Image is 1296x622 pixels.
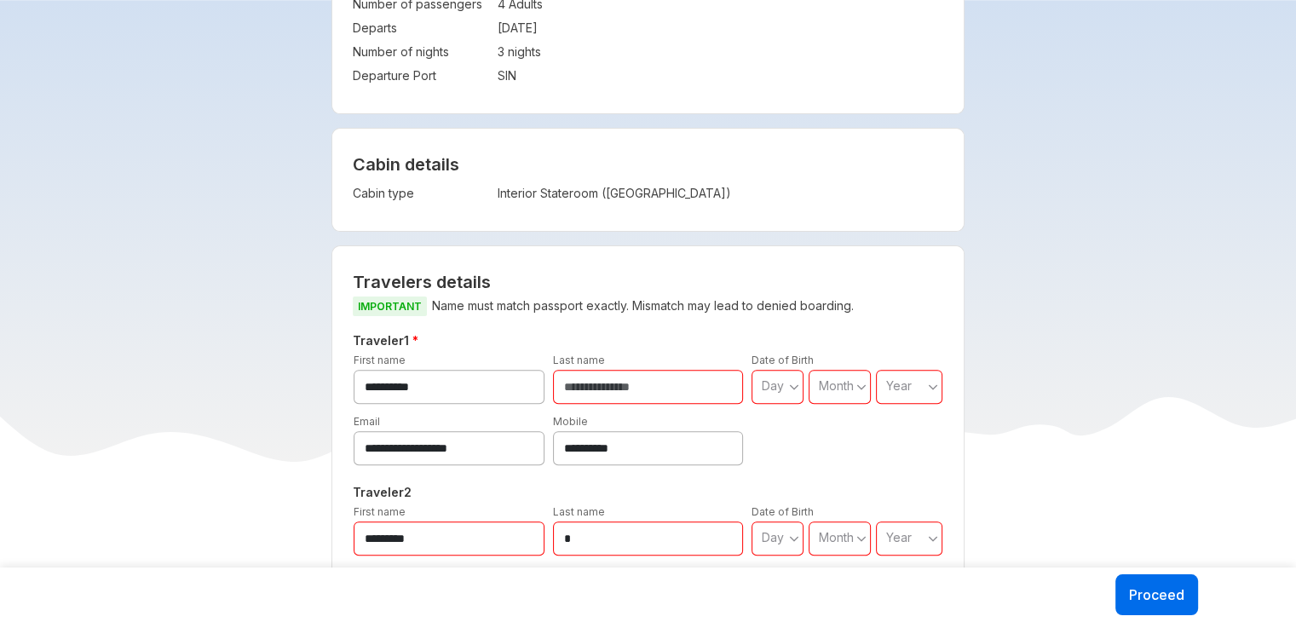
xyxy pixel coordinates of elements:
td: : [489,181,498,205]
h2: Travelers details [353,272,943,292]
label: Date of Birth [752,505,814,518]
td: Interior Stateroom ([GEOGRAPHIC_DATA]) [498,181,811,205]
label: First name [354,354,406,366]
span: Month [819,378,854,393]
h5: Traveler 1 [349,331,947,351]
svg: angle down [928,378,938,395]
svg: angle down [928,530,938,547]
h4: Cabin details [353,154,943,175]
span: Year [886,530,912,544]
td: : [489,64,498,88]
td: Departure Port [353,64,489,88]
td: : [489,40,498,64]
span: Day [762,378,784,393]
svg: angle down [789,530,799,547]
svg: angle down [856,378,867,395]
label: Last name [553,505,605,518]
p: Name must match passport exactly. Mismatch may lead to denied boarding. [353,296,943,317]
span: Day [762,530,784,544]
label: Mobile [553,415,588,428]
span: Year [886,378,912,393]
td: 3 nights [498,40,943,64]
td: [DATE] [498,16,943,40]
td: Number of nights [353,40,489,64]
label: Email [354,415,380,428]
svg: angle down [856,530,867,547]
button: Proceed [1115,574,1198,615]
h5: Traveler 2 [349,482,947,503]
svg: angle down [789,378,799,395]
label: Last name [553,354,605,366]
td: : [489,16,498,40]
td: Cabin type [353,181,489,205]
span: Month [819,530,854,544]
label: First name [354,505,406,518]
label: Date of Birth [752,354,814,366]
td: Departs [353,16,489,40]
span: IMPORTANT [353,297,427,316]
td: SIN [498,64,943,88]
